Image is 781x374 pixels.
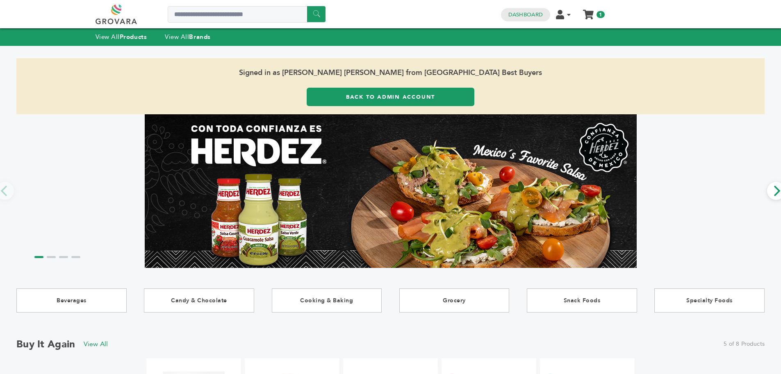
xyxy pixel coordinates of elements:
[144,288,254,313] a: Candy & Chocolate
[16,58,765,88] span: Signed in as [PERSON_NAME] [PERSON_NAME] from [GEOGRAPHIC_DATA] Best Buyers
[583,7,593,16] a: My Cart
[59,256,68,258] li: Page dot 3
[597,11,604,18] span: 1
[654,288,765,313] a: Specialty Foods
[307,88,474,106] a: Back to Admin Account
[145,114,637,268] img: Marketplace Top Banner 1
[96,33,147,41] a: View AllProducts
[272,288,382,313] a: Cooking & Baking
[508,11,543,18] a: Dashboard
[165,33,211,41] a: View AllBrands
[120,33,147,41] strong: Products
[168,6,326,23] input: Search a product or brand...
[34,256,43,258] li: Page dot 1
[527,288,637,313] a: Snack Foods
[71,256,80,258] li: Page dot 4
[16,288,127,313] a: Beverages
[16,338,75,351] h2: Buy it Again
[47,256,56,258] li: Page dot 2
[399,288,510,313] a: Grocery
[189,33,210,41] strong: Brands
[84,340,108,349] a: View All
[724,340,765,348] span: 5 of 8 Products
